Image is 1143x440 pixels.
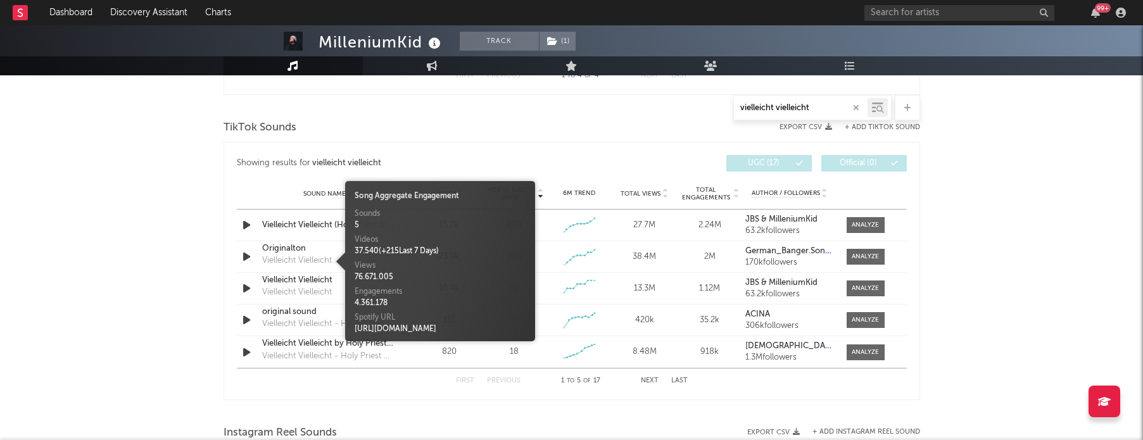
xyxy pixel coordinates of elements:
[355,260,526,272] div: Views
[355,312,526,324] div: Spotify URL
[550,189,609,198] div: 6M Trend
[1091,8,1100,18] button: 99+
[456,72,474,79] button: First
[726,155,812,172] button: UGC(17)
[680,219,739,232] div: 2.24M
[615,282,674,295] div: 13.3M
[584,73,592,79] span: of
[752,189,820,198] span: Author / Followers
[745,310,833,319] a: ACINA
[262,350,395,363] div: Vielleicht Vielleicht - Holy Priest & elMefti Remix
[355,325,436,333] a: [URL][DOMAIN_NAME]
[583,378,591,384] span: of
[671,72,688,79] button: Last
[224,120,296,135] span: TikTok Sounds
[615,346,674,358] div: 8.48M
[745,342,833,351] a: [DEMOGRAPHIC_DATA]
[355,272,526,283] div: 76.671.005
[355,191,526,202] div: Song Aggregate Engagement
[680,314,739,327] div: 35.2k
[745,258,833,267] div: 170k followers
[262,306,395,318] a: original sound
[355,208,526,220] div: Sounds
[821,155,907,172] button: Official(0)
[487,377,521,384] button: Previous
[641,72,659,79] button: Next
[615,314,674,327] div: 420k
[641,377,659,384] button: Next
[540,32,576,51] button: (1)
[621,190,660,198] span: Total Views
[615,251,674,263] div: 38.4M
[237,155,572,172] div: Showing results for
[747,429,800,436] button: Export CSV
[312,156,381,171] div: vielleicht vielleicht
[456,377,474,384] button: First
[615,219,674,232] div: 27.7M
[745,353,833,362] div: 1.3M followers
[745,215,818,223] strong: JBS & MilleniumKid
[355,234,526,246] div: Videos
[745,290,833,299] div: 63.2k followers
[680,186,731,201] span: Total Engagements
[567,73,575,79] span: to
[355,298,526,309] div: 4.361.178
[420,346,479,358] div: 820
[262,286,332,299] div: Vielleicht Vielleicht
[800,429,920,436] div: + Add Instagram Reel Sound
[734,103,868,113] input: Search by song name or URL
[745,322,833,330] div: 306k followers
[745,342,838,350] strong: [DEMOGRAPHIC_DATA]
[262,219,395,232] a: Vielleicht Vielleicht (Holy Priest & elMefti Remix)
[539,32,576,51] span: ( 1 )
[845,124,920,131] button: + Add TikTok Sound
[567,378,574,384] span: to
[262,255,332,267] div: Vielleicht Vielleicht
[355,246,526,257] div: 37.540 ( + 215 Last 7 Days)
[780,123,832,131] button: Export CSV
[680,346,739,358] div: 918k
[460,32,539,51] button: Track
[745,247,834,255] strong: German_Banger.Songs
[262,318,395,330] div: Vielleicht Vielleicht - Holy Priest & elMefti Remix
[546,374,616,389] div: 1 5 17
[812,429,920,436] button: + Add Instagram Reel Sound
[319,32,444,53] div: MilleniumKid
[745,310,770,318] strong: ACINA
[735,160,793,167] span: UGC ( 17 )
[1095,3,1111,13] div: 99 +
[745,227,833,236] div: 63.2k followers
[745,247,833,256] a: German_Banger.Songs
[671,377,688,384] button: Last
[262,242,395,255] a: Originalton
[745,215,833,224] a: JBS & MilleniumKid
[745,279,833,287] a: JBS & MilleniumKid
[680,282,739,295] div: 1.12M
[355,220,526,231] div: 5
[487,72,521,79] button: Previous
[864,5,1054,21] input: Search for artists
[832,124,920,131] button: + Add TikTok Sound
[262,274,395,287] a: Vielleicht Vielleicht
[262,337,395,350] a: Vielleicht Vielleicht by Holy Priest and elMefti
[510,346,519,358] div: 18
[355,286,526,298] div: Engagements
[303,190,346,198] span: Sound Name
[830,160,888,167] span: Official ( 0 )
[745,279,818,287] strong: JBS & MilleniumKid
[680,251,739,263] div: 2M
[546,68,616,84] div: 1 4 4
